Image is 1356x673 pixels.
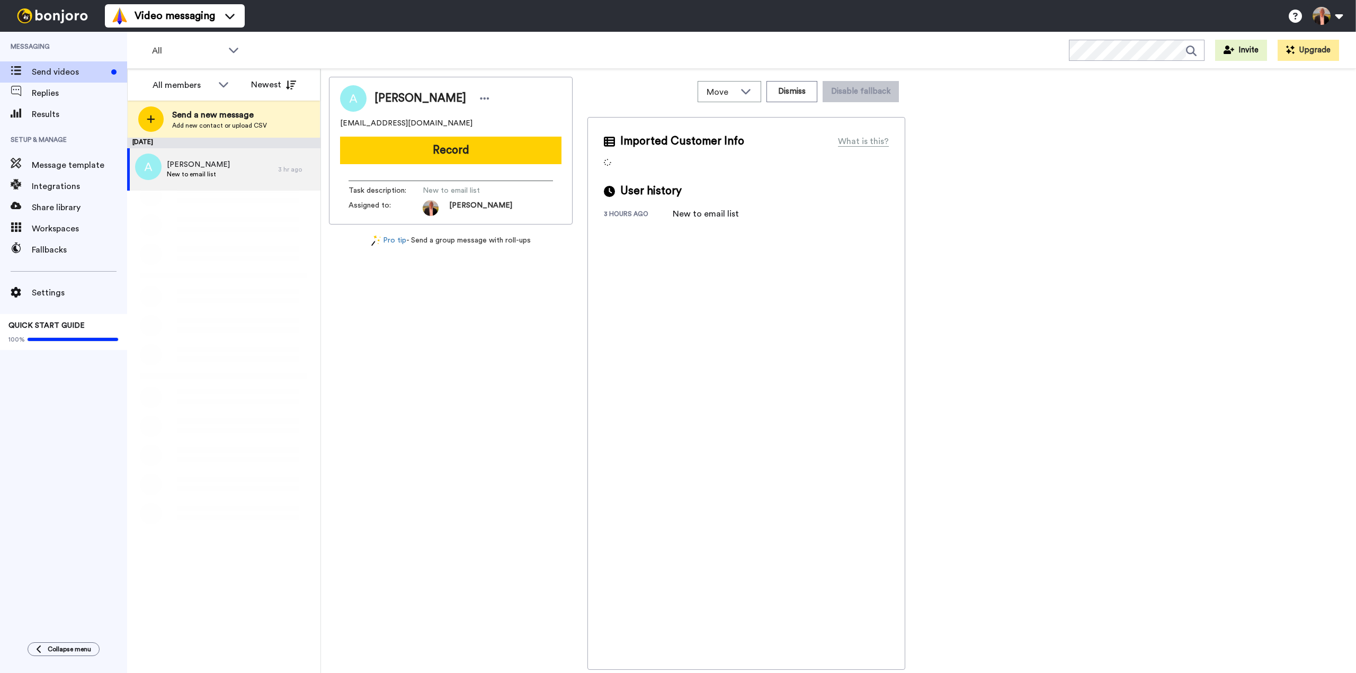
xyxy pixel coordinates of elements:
span: QUICK START GUIDE [8,322,85,329]
span: [PERSON_NAME] [449,200,512,216]
img: Image of Adrian [340,85,367,112]
span: [PERSON_NAME] [167,159,230,170]
div: What is this? [838,135,889,148]
span: Task description : [349,185,423,196]
span: Move [707,86,735,98]
span: Assigned to: [349,200,423,216]
span: Replies [32,87,127,100]
button: Upgrade [1278,40,1339,61]
button: Dismiss [766,81,817,102]
span: New to email list [423,185,523,196]
a: Pro tip [371,235,406,246]
span: Add new contact or upload CSV [172,121,267,130]
span: Collapse menu [48,645,91,653]
div: 3 hours ago [604,210,673,220]
button: Newest [243,74,304,95]
button: Disable fallback [823,81,899,102]
span: Send a new message [172,109,267,121]
span: [PERSON_NAME] [374,91,466,106]
span: Imported Customer Info [620,133,744,149]
div: [DATE] [127,138,320,148]
span: New to email list [167,170,230,178]
img: vm-color.svg [111,7,128,24]
span: Results [32,108,127,121]
span: Video messaging [135,8,215,23]
span: Settings [32,286,127,299]
img: 081dea35-c022-4572-865e-fa2403b09dc8-1755606578.jpg [423,200,439,216]
button: Invite [1215,40,1267,61]
span: All [152,44,223,57]
div: All members [153,79,213,92]
img: magic-wand.svg [371,235,381,246]
button: Collapse menu [28,642,100,656]
div: New to email list [673,208,739,220]
span: Send videos [32,66,107,78]
span: [EMAIL_ADDRESS][DOMAIN_NAME] [340,118,472,129]
span: Fallbacks [32,244,127,256]
span: User history [620,183,682,199]
div: 3 hr ago [278,165,315,174]
span: 100% [8,335,25,344]
div: - Send a group message with roll-ups [329,235,573,246]
span: Workspaces [32,222,127,235]
span: Share library [32,201,127,214]
button: Record [340,137,561,164]
span: Integrations [32,180,127,193]
img: bj-logo-header-white.svg [13,8,92,23]
span: Message template [32,159,127,172]
img: a.png [135,154,162,180]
